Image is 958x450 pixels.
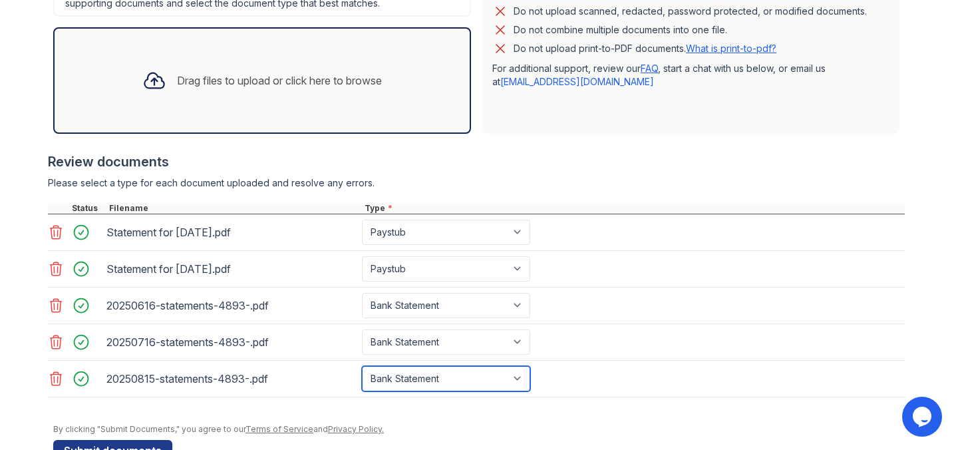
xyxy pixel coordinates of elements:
a: Privacy Policy. [328,424,384,434]
a: Terms of Service [245,424,313,434]
div: Filename [106,203,362,214]
div: Review documents [48,152,905,171]
div: 20250716-statements-4893-.pdf [106,332,357,353]
iframe: chat widget [902,397,945,437]
div: Do not upload scanned, redacted, password protected, or modified documents. [514,3,867,19]
div: Statement for [DATE].pdf [106,258,357,280]
div: Drag files to upload or click here to browse [177,73,382,89]
p: For additional support, review our , start a chat with us below, or email us at [492,62,889,89]
div: Please select a type for each document uploaded and resolve any errors. [48,176,905,190]
div: Status [69,203,106,214]
p: Do not upload print-to-PDF documents. [514,42,776,55]
div: Statement for [DATE].pdf [106,222,357,243]
div: By clicking "Submit Documents," you agree to our and [53,424,905,435]
a: What is print-to-pdf? [686,43,776,54]
div: Type [362,203,905,214]
div: 20250616-statements-4893-.pdf [106,295,357,316]
a: [EMAIL_ADDRESS][DOMAIN_NAME] [500,76,654,87]
a: FAQ [641,63,658,74]
div: Do not combine multiple documents into one file. [514,22,727,38]
div: 20250815-statements-4893-.pdf [106,368,357,389]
